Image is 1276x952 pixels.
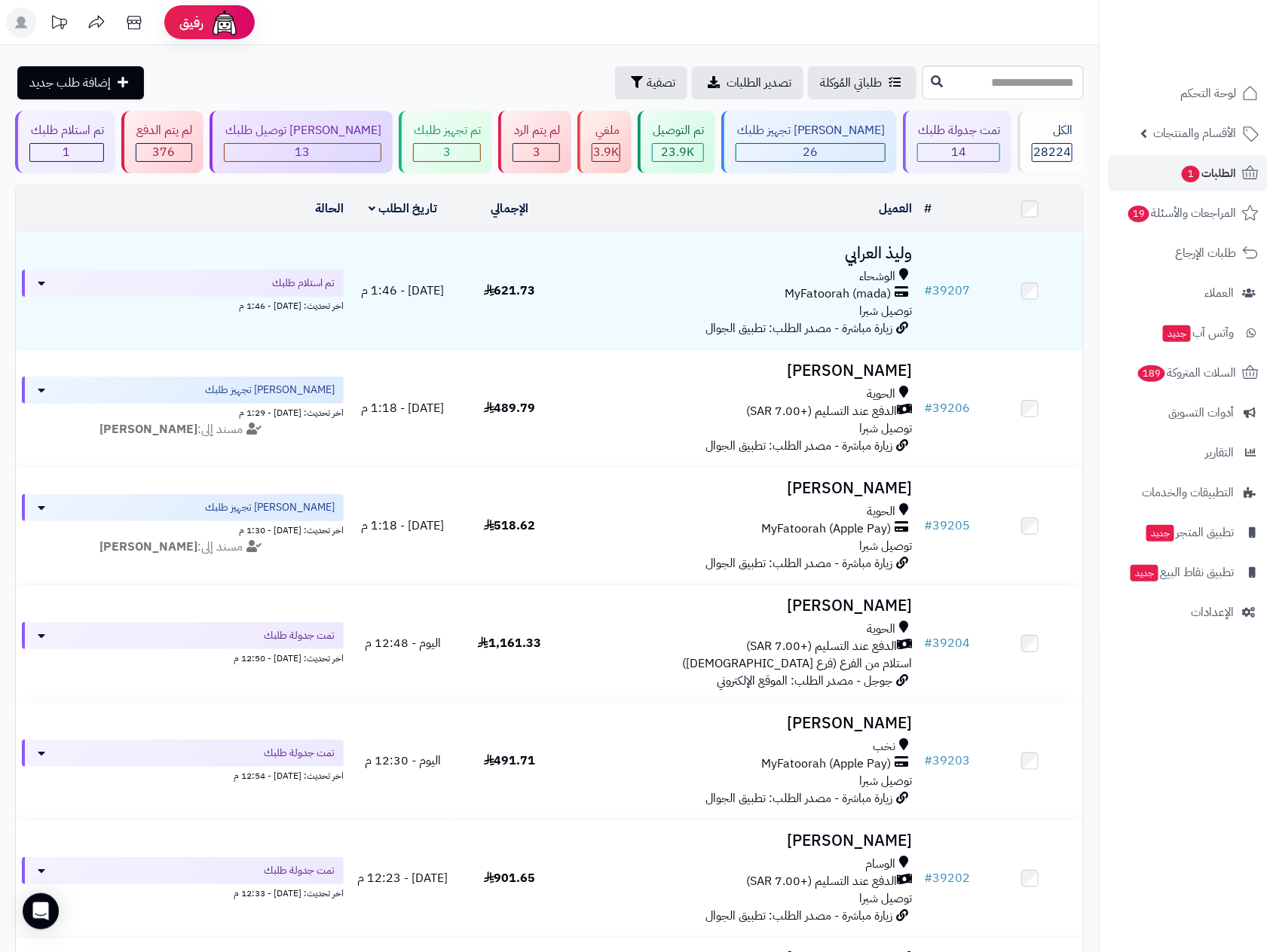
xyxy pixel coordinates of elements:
span: المراجعات والأسئلة [1127,203,1236,224]
span: جديد [1131,565,1158,581]
div: اخر تحديث: [DATE] - 12:50 م [22,649,344,665]
span: الحوية [867,621,895,638]
span: 489.79 [484,399,536,417]
a: التقارير [1109,435,1267,471]
span: الدفع عند التسليم (+7.00 SAR) [746,873,897,890]
div: لم يتم الدفع [136,122,193,139]
a: تم التوصيل 23.9K [635,111,719,173]
span: 26 [803,143,819,161]
span: التطبيقات والخدمات [1142,482,1234,503]
span: أدوات التسويق [1168,402,1234,423]
span: نخب [873,738,895,755]
a: # [924,200,932,218]
img: ai-face.png [210,8,240,38]
a: الإجمالي [491,200,528,218]
div: لم يتم الرد [513,122,560,139]
span: الحوية [867,386,895,403]
span: توصيل شبرا [859,889,912,908]
img: logo-2.png [1173,35,1262,66]
span: 518.62 [484,517,536,535]
span: طلبات الإرجاع [1175,243,1236,264]
a: إضافة طلب جديد [17,66,144,99]
div: ملغي [592,122,620,139]
span: وآتس آب [1161,322,1234,343]
span: # [924,517,932,535]
span: توصيل شبرا [859,537,912,555]
div: [PERSON_NAME] توصيل طلبك [224,122,381,139]
span: 1 [63,143,70,161]
span: [DATE] - 1:18 م [362,399,445,417]
span: الحوية [867,503,895,520]
div: 1 [30,144,103,161]
div: تم تجهيز طلبك [413,122,482,139]
span: 19 [1128,206,1150,223]
span: تصدير الطلبات [727,74,791,92]
a: تاريخ الطلب [369,200,437,218]
span: تصفية [647,74,675,92]
a: وآتس آبجديد [1109,315,1267,351]
span: الوشحاء [859,268,895,285]
span: 491.71 [484,752,536,770]
span: طلباتي المُوكلة [820,74,882,92]
span: [DATE] - 12:23 م [358,869,448,887]
a: العميل [879,200,912,218]
span: إضافة طلب جديد [29,74,111,92]
span: زيارة مباشرة - مصدر الطلب: تطبيق الجوال [705,437,892,455]
span: 13 [295,143,311,161]
a: #39202 [924,869,970,887]
span: توصيل شبرا [859,420,912,438]
span: [PERSON_NAME] تجهيز طلبك [205,383,335,398]
span: زيارة مباشرة - مصدر الطلب: تطبيق الجوال [705,319,892,337]
span: 621.73 [484,282,536,300]
h3: [PERSON_NAME] [569,715,913,732]
span: جوجل - مصدر الطلب: الموقع الإلكتروني [717,672,892,690]
div: اخر تحديث: [DATE] - 12:33 م [22,884,344,900]
span: اليوم - 12:48 م [365,634,441,652]
h3: وليذ العرابي [569,245,913,262]
span: 1,161.33 [478,634,541,652]
h3: [PERSON_NAME] [569,832,913,850]
span: 23.9K [661,143,694,161]
div: 26 [736,144,885,161]
a: الإعدادات [1109,594,1267,630]
a: لم يتم الدفع 376 [118,111,207,173]
span: الدفع عند التسليم (+7.00 SAR) [746,403,897,420]
a: التطبيقات والخدمات [1109,474,1267,511]
a: لم يتم الرد 3 [495,111,574,173]
a: طلباتي المُوكلة [808,66,916,99]
span: زيارة مباشرة - مصدر الطلب: تطبيق الجوال [705,789,892,807]
div: 3 [513,144,559,161]
a: تطبيق المتجرجديد [1109,514,1267,551]
span: 3 [443,143,451,161]
div: مسند إلى: [11,539,355,556]
div: تمت جدولة طلبك [917,122,1001,139]
a: #39203 [924,752,970,770]
strong: [PERSON_NAME] [99,420,197,438]
span: 3 [533,143,540,161]
div: تم التوصيل [652,122,705,139]
span: 901.65 [484,869,536,887]
div: تم استلام طلبك [29,122,104,139]
div: 14 [918,144,1000,161]
a: المراجعات والأسئلة19 [1109,195,1267,231]
a: #39206 [924,399,970,417]
span: [DATE] - 1:18 م [362,517,445,535]
button: تصفية [615,66,687,99]
div: 3 [414,144,481,161]
span: [DATE] - 1:46 م [362,282,445,300]
span: MyFatoorah (mada) [785,285,891,303]
a: تصدير الطلبات [692,66,803,99]
div: اخر تحديث: [DATE] - 12:54 م [22,767,344,783]
span: # [924,399,932,417]
span: تمت جدولة طلبك [264,746,335,761]
a: #39205 [924,517,970,535]
span: # [924,634,932,652]
div: اخر تحديث: [DATE] - 1:46 م [22,297,344,313]
span: الدفع عند التسليم (+7.00 SAR) [746,638,897,655]
a: تم استلام طلبك 1 [12,111,118,173]
span: 189 [1138,365,1166,383]
span: استلام من الفرع (فرع [DEMOGRAPHIC_DATA]) [682,654,912,673]
div: [PERSON_NAME] تجهيز طلبك [736,122,886,139]
a: أدوات التسويق [1109,395,1267,431]
a: السلات المتروكة189 [1109,355,1267,391]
